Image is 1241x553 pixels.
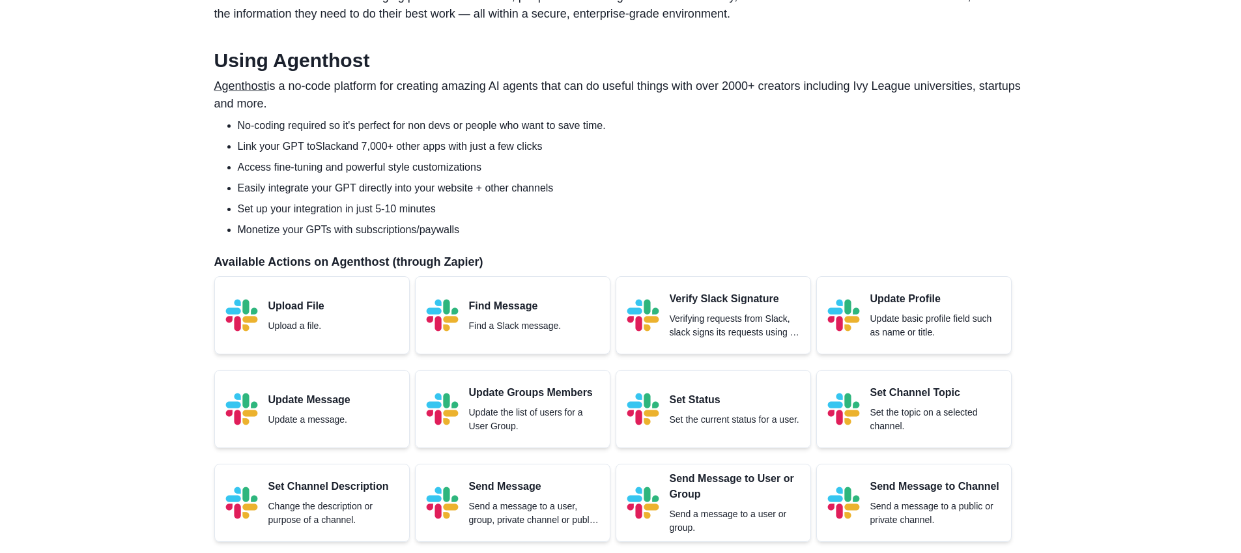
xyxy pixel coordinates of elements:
img: Slack logo [827,393,860,425]
img: Slack logo [426,299,459,332]
p: Send Message [469,479,599,494]
p: Send a message to a user or group. [670,507,800,535]
img: Slack logo [627,299,659,332]
p: Change the description or purpose of a channel. [268,500,399,527]
p: Set Channel Description [268,479,399,494]
p: Send a message to a public or private channel. [870,500,1001,527]
li: Monetize your GPTs with subscriptions/paywalls [238,222,1027,238]
p: Available Actions on Agenthost (through Zapier) [214,253,1027,271]
li: No-coding required so it's perfect for non devs or people who want to save time. [238,118,1027,134]
a: Agenthost [214,79,267,92]
p: Update Groups Members [469,385,599,401]
p: Update the list of users for a User Group. [469,406,599,433]
p: Update Profile [870,291,1001,307]
p: Send Message to Channel [870,479,1001,494]
p: Set the current status for a user. [670,413,799,427]
p: Send Message to User or Group [670,471,800,502]
p: is a no-code platform for creating amazing AI agents that can do useful things with over 2000+ cr... [214,78,1027,113]
h2: Using Agenthost [214,49,1027,72]
p: Send a message to a user, group, private channel or public channel. [469,500,599,527]
img: Slack logo [426,487,459,519]
p: Find Message [469,298,562,314]
img: Slack logo [426,393,459,425]
p: Set Channel Topic [870,385,1001,401]
p: Set the topic on a selected channel. [870,406,1001,433]
img: Slack logo [827,487,860,519]
img: Slack logo [627,487,659,519]
p: Verify Slack Signature [670,291,800,307]
img: Slack logo [627,393,659,425]
img: Slack logo [827,299,860,332]
img: Slack logo [225,487,258,519]
p: Upload a file. [268,319,324,333]
li: Easily integrate your GPT directly into your website + other channels [238,180,1027,196]
p: Upload File [268,298,324,314]
li: Set up your integration in just 5-10 minutes [238,201,1027,217]
li: Access fine-tuning and powerful style customizations [238,160,1027,175]
img: Slack logo [225,299,258,332]
p: Set Status [670,392,799,408]
p: Find a Slack message. [469,319,562,333]
li: Link your GPT to Slack and 7,000+ other apps with just a few clicks [238,139,1027,154]
p: Update a message. [268,413,350,427]
p: Update basic profile field such as name or title. [870,312,1001,339]
p: Update Message [268,392,350,408]
img: Slack logo [225,393,258,425]
p: Verifying requests from Slack, slack signs its requests using a secret that's unique to your app. [670,312,800,339]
